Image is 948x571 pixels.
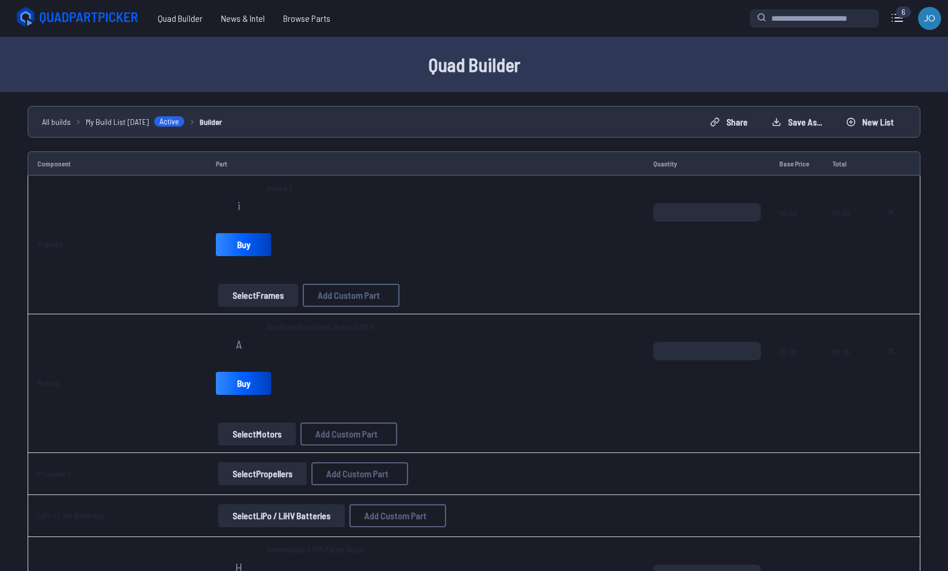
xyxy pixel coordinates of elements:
[266,321,374,333] span: Axisflying Brushless Motor 2207.5
[700,113,757,131] button: Share
[212,7,274,30] a: News & Intel
[823,151,867,176] td: Total
[779,203,814,258] span: 70.00
[644,151,770,176] td: Quantity
[218,284,298,307] button: SelectFrames
[218,504,345,527] button: SelectLiPo / LiHV Batteries
[149,7,212,30] a: Quad Builder
[218,422,296,446] button: SelectMotors
[37,378,59,388] a: Motors
[218,462,307,485] button: SelectPropellers
[207,151,644,176] td: Part
[216,504,347,527] a: SelectLiPo / LiHV Batteries
[37,511,104,520] a: LiPo / LiHV Batteries
[326,469,389,478] span: Add Custom Part
[216,372,271,395] a: Buy
[216,462,309,485] a: SelectPropellers
[779,342,814,397] span: 20.00
[236,338,242,350] span: A
[86,116,149,128] span: My Build List [DATE]
[154,116,185,127] span: Active
[216,233,271,256] a: Buy
[37,469,71,478] a: Propellers
[200,116,222,128] a: Builder
[37,239,63,249] a: Frames
[42,116,71,128] a: All builds
[318,291,380,300] span: Add Custom Part
[832,342,858,397] span: 80.00
[311,462,408,485] button: Add Custom Part
[266,544,364,555] span: Hummingbird 305 Flight Stack
[836,113,904,131] button: New List
[349,504,446,527] button: Add Custom Part
[315,429,378,439] span: Add Custom Part
[238,200,240,211] span: i
[762,113,832,131] button: Save as...
[86,116,185,128] a: My Build List [DATE]Active
[216,284,300,307] a: SelectFrames
[770,151,824,176] td: Base Price
[216,422,298,446] a: SelectMotors
[28,151,207,176] td: Component
[266,182,293,194] span: inertia 5
[896,6,911,18] div: 6
[832,203,858,258] span: 70.00
[274,7,340,30] a: Browse Parts
[106,51,843,78] h1: Quad Builder
[364,511,427,520] span: Add Custom Part
[918,7,941,30] img: User
[300,422,397,446] button: Add Custom Part
[303,284,399,307] button: Add Custom Part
